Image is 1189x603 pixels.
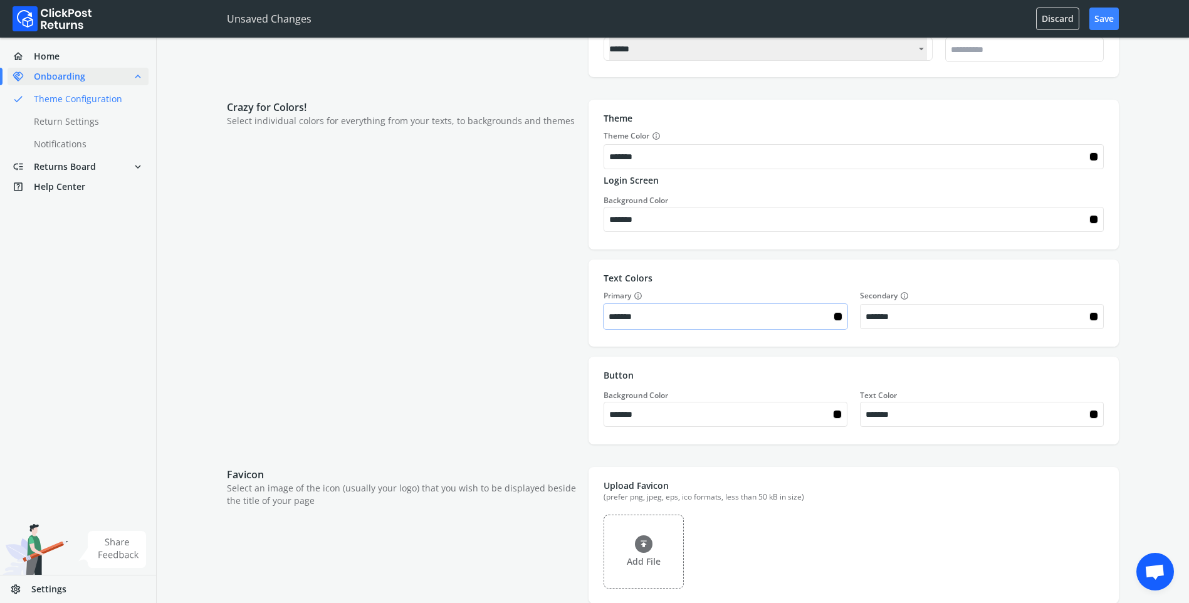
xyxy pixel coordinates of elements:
[635,535,652,553] img: file_input
[631,290,642,303] button: Primary
[227,100,576,115] p: Crazy for Colors!
[78,531,147,568] img: share feedback
[8,113,164,130] a: Return Settings
[8,135,164,153] a: Notifications
[227,115,576,127] p: Select individual colors for everything from your texts, to backgrounds and themes
[132,158,144,176] span: expand_more
[13,158,34,176] span: low_priority
[604,480,1104,492] p: Upload Favicon
[34,181,85,193] span: Help Center
[1089,8,1119,30] button: Save
[8,48,149,65] a: homeHome
[604,195,668,206] label: Background Color
[227,11,312,26] p: Unsaved Changes
[898,290,909,303] button: Secondary
[604,112,1104,125] p: Theme
[634,290,642,302] span: info
[13,48,34,65] span: home
[13,68,34,85] span: handshake
[604,492,1104,502] div: (prefer png, jpeg, eps, ico formats, less than 50 kB in size)
[13,6,92,31] img: Logo
[604,390,668,401] label: Background Color
[10,580,31,598] span: settings
[8,90,164,108] a: doneTheme Configuration
[604,174,1104,187] p: Login Screen
[900,290,909,302] span: info
[132,68,144,85] span: expand_less
[860,390,897,401] label: Text Color
[227,482,576,507] p: Select an image of the icon (usually your logo) that you wish to be displayed beside the title of...
[604,272,1104,285] p: Text Colors
[627,555,661,568] p: Add File
[34,160,96,173] span: Returns Board
[8,178,149,196] a: help_centerHelp Center
[34,50,60,63] span: Home
[604,369,1104,382] p: Button
[31,583,66,595] span: Settings
[13,178,34,196] span: help_center
[227,467,576,482] p: Favicon
[34,70,85,83] span: Onboarding
[652,130,661,142] span: info
[604,290,847,303] label: Primary
[1136,553,1174,590] a: Open chat
[649,130,661,143] button: Theme Color
[860,290,1104,303] label: Secondary
[1036,8,1079,30] button: Discard
[13,90,24,108] span: done
[604,130,1104,143] label: Theme Color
